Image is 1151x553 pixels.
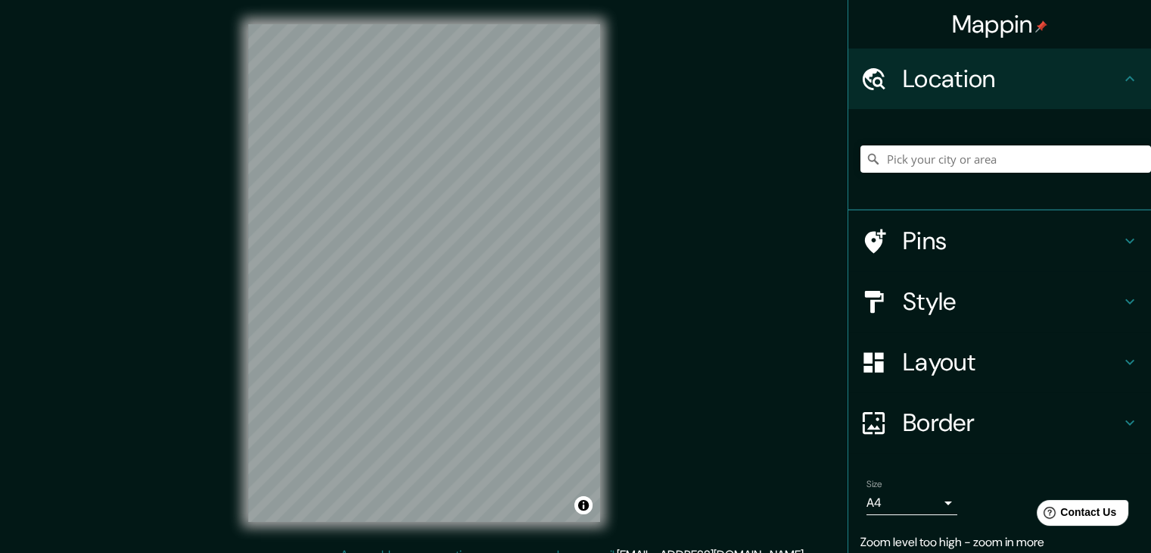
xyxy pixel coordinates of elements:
h4: Layout [903,347,1121,377]
div: Style [848,271,1151,332]
canvas: Map [248,24,600,522]
img: pin-icon.png [1035,20,1047,33]
div: Location [848,48,1151,109]
h4: Pins [903,226,1121,256]
h4: Border [903,408,1121,438]
label: Size [866,478,882,491]
p: Zoom level too high - zoom in more [860,533,1139,551]
div: Pins [848,211,1151,271]
iframe: Help widget launcher [1016,494,1134,536]
div: A4 [866,491,957,515]
button: Toggle attribution [574,496,593,514]
h4: Mappin [952,9,1048,39]
input: Pick your city or area [860,145,1151,173]
div: Border [848,392,1151,453]
h4: Style [903,286,1121,317]
div: Layout [848,332,1151,392]
h4: Location [903,64,1121,94]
